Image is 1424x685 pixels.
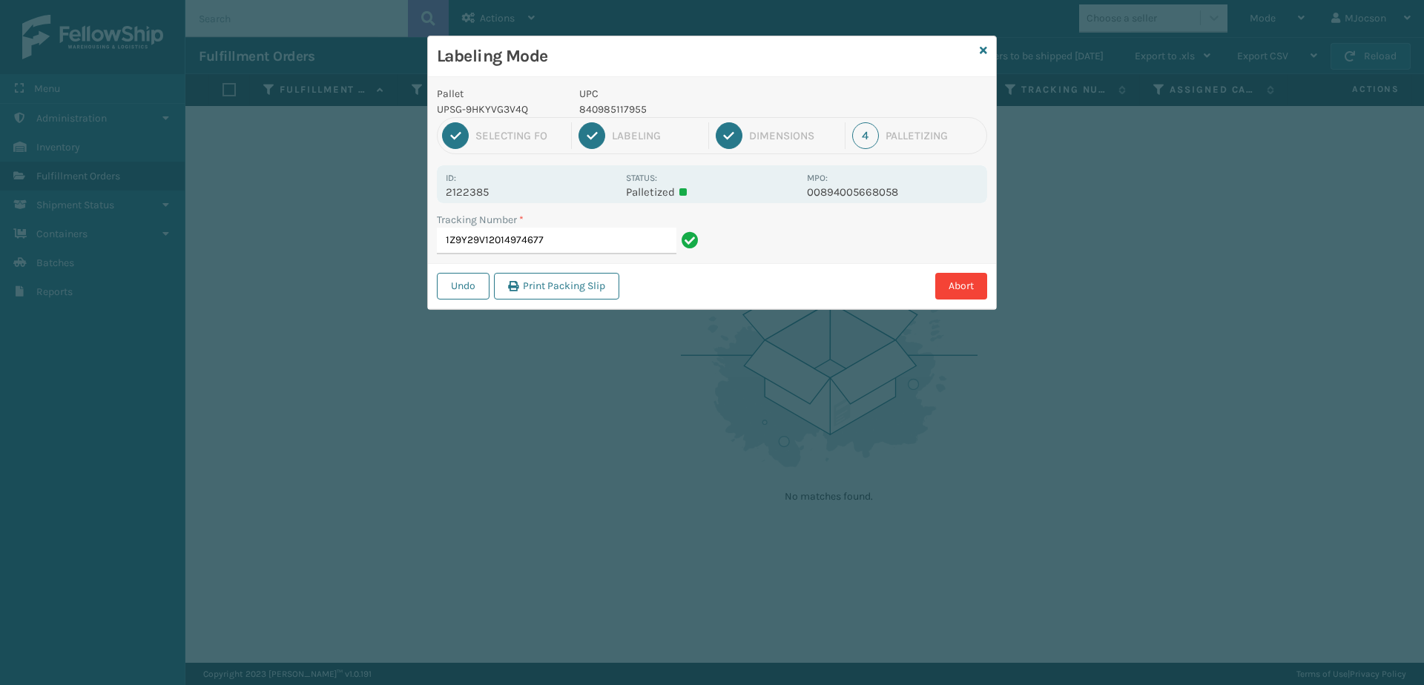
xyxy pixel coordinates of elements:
div: 4 [852,122,879,149]
div: Palletizing [886,129,982,142]
label: MPO: [807,173,828,183]
p: UPSG-9HKYVG3V4Q [437,102,561,117]
p: 00894005668058 [807,185,978,199]
div: 2 [578,122,605,149]
div: 1 [442,122,469,149]
div: 3 [716,122,742,149]
button: Abort [935,273,987,300]
h3: Labeling Mode [437,45,974,67]
p: UPC [579,86,798,102]
label: Tracking Number [437,212,524,228]
p: 840985117955 [579,102,798,117]
button: Print Packing Slip [494,273,619,300]
p: Palletized [626,185,797,199]
div: Labeling [612,129,701,142]
p: 2122385 [446,185,617,199]
p: Pallet [437,86,561,102]
div: Selecting FO [475,129,564,142]
div: Dimensions [749,129,838,142]
button: Undo [437,273,489,300]
label: Id: [446,173,456,183]
label: Status: [626,173,657,183]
